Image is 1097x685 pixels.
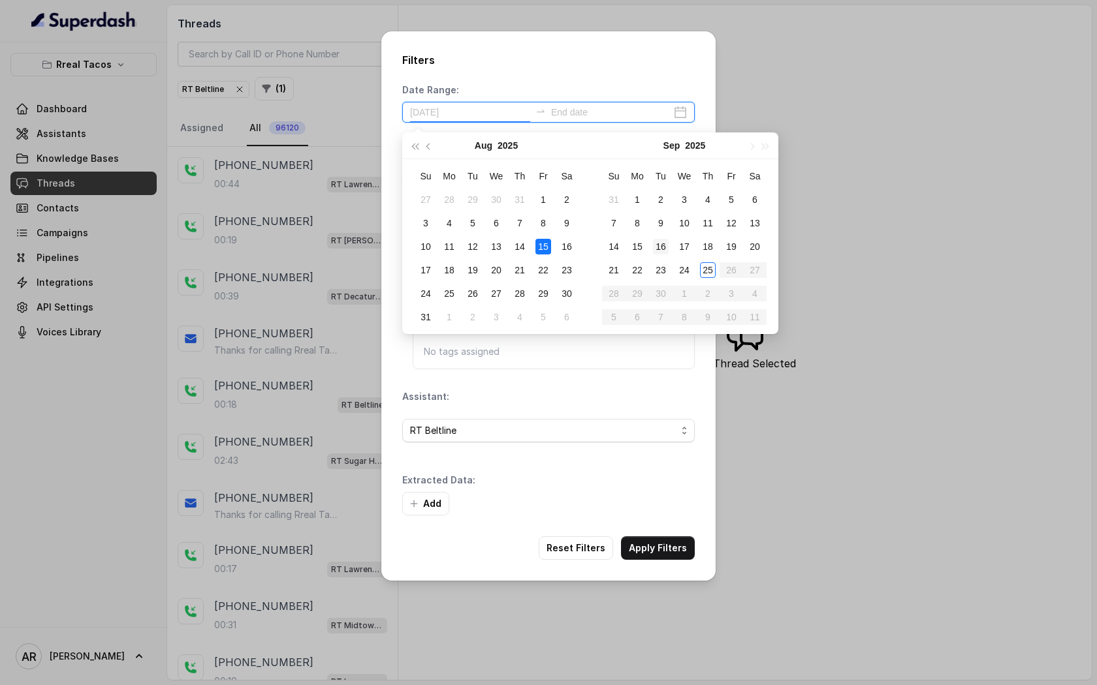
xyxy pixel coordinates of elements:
[535,106,546,116] span: to
[720,164,743,188] th: Fr
[498,132,518,159] button: 2025
[488,192,504,207] div: 30
[685,132,705,159] button: 2025
[461,164,485,188] th: Tu
[418,286,434,301] div: 24
[465,215,481,231] div: 5
[653,262,669,278] div: 23
[465,262,481,278] div: 19
[606,239,622,254] div: 14
[559,309,575,325] div: 6
[539,536,613,560] button: Reset Filters
[461,235,485,258] td: 2025-08-12
[532,258,555,282] td: 2025-08-22
[743,211,767,235] td: 2025-09-13
[532,164,555,188] th: Fr
[700,239,716,254] div: 18
[696,235,720,258] td: 2025-09-18
[512,192,528,207] div: 31
[653,192,669,207] div: 2
[532,235,555,258] td: 2025-08-15
[414,305,437,329] td: 2025-08-31
[508,188,532,211] td: 2025-07-31
[437,188,461,211] td: 2025-07-28
[673,235,696,258] td: 2025-09-17
[532,211,555,235] td: 2025-08-08
[720,235,743,258] td: 2025-09-19
[551,105,671,119] input: End date
[485,164,508,188] th: We
[649,164,673,188] th: Tu
[535,192,551,207] div: 1
[700,215,716,231] div: 11
[437,235,461,258] td: 2025-08-11
[673,211,696,235] td: 2025-09-10
[465,309,481,325] div: 2
[720,211,743,235] td: 2025-09-12
[696,188,720,211] td: 2025-09-04
[418,262,434,278] div: 17
[629,215,645,231] div: 8
[418,215,434,231] div: 3
[559,286,575,301] div: 30
[663,132,680,159] button: Sep
[649,211,673,235] td: 2025-09-09
[461,305,485,329] td: 2025-09-02
[508,258,532,282] td: 2025-08-21
[720,188,743,211] td: 2025-09-05
[626,258,649,282] td: 2025-09-22
[653,215,669,231] div: 9
[402,474,475,487] p: Extracted Data:
[696,211,720,235] td: 2025-09-11
[488,239,504,254] div: 13
[414,282,437,305] td: 2025-08-24
[512,309,528,325] div: 4
[410,105,530,119] input: Start date
[437,305,461,329] td: 2025-09-01
[414,164,437,188] th: Su
[629,262,645,278] div: 22
[606,262,622,278] div: 21
[441,192,457,207] div: 28
[747,215,763,231] div: 13
[508,164,532,188] th: Th
[424,345,684,358] p: No tags assigned
[559,239,575,254] div: 16
[559,262,575,278] div: 23
[743,164,767,188] th: Sa
[629,192,645,207] div: 1
[649,258,673,282] td: 2025-09-23
[402,419,695,442] button: RT Beltline
[673,258,696,282] td: 2025-09-24
[696,258,720,282] td: 2025-09-25
[418,192,434,207] div: 27
[535,262,551,278] div: 22
[602,258,626,282] td: 2025-09-21
[402,492,449,515] button: Add
[465,239,481,254] div: 12
[441,262,457,278] div: 18
[676,215,692,231] div: 10
[512,262,528,278] div: 21
[508,282,532,305] td: 2025-08-28
[626,211,649,235] td: 2025-09-08
[602,211,626,235] td: 2025-09-07
[602,235,626,258] td: 2025-09-14
[402,390,449,403] p: Assistant:
[555,164,579,188] th: Sa
[723,215,739,231] div: 12
[441,309,457,325] div: 1
[461,282,485,305] td: 2025-08-26
[555,235,579,258] td: 2025-08-16
[441,286,457,301] div: 25
[485,282,508,305] td: 2025-08-27
[485,235,508,258] td: 2025-08-13
[535,215,551,231] div: 8
[629,239,645,254] div: 15
[626,188,649,211] td: 2025-09-01
[485,188,508,211] td: 2025-07-30
[437,258,461,282] td: 2025-08-18
[626,164,649,188] th: Mo
[508,235,532,258] td: 2025-08-14
[653,239,669,254] div: 16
